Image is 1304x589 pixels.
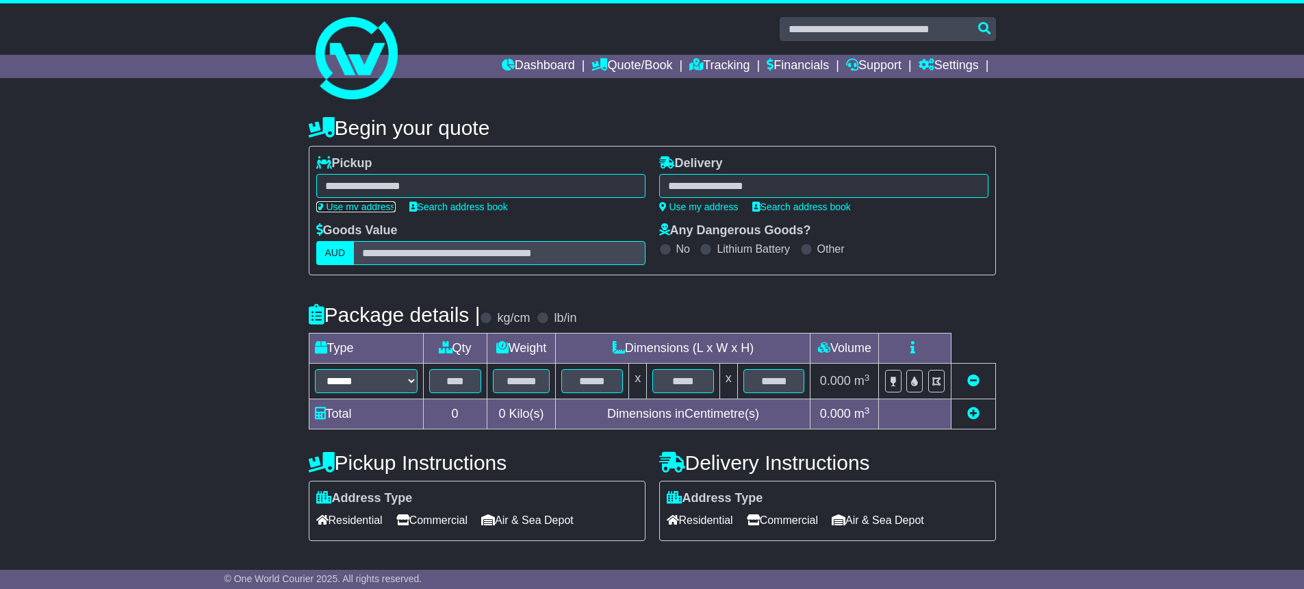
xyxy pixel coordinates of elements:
label: Pickup [316,156,372,171]
a: Search address book [409,201,508,212]
sup: 3 [865,405,870,416]
td: Type [309,334,423,364]
td: Weight [487,334,556,364]
label: Delivery [659,156,723,171]
label: Address Type [667,491,763,506]
a: Dashboard [502,55,575,78]
td: 0 [423,399,487,429]
label: AUD [316,241,355,265]
a: Tracking [689,55,750,78]
td: Volume [810,334,879,364]
a: Search address book [752,201,851,212]
label: Lithium Battery [717,242,790,255]
sup: 3 [865,373,870,383]
span: Residential [667,510,733,531]
label: Any Dangerous Goods? [659,223,811,238]
td: Kilo(s) [487,399,556,429]
h4: Begin your quote [309,116,996,139]
a: Financials [767,55,829,78]
span: © One World Courier 2025. All rights reserved. [225,573,422,584]
a: Use my address [659,201,739,212]
span: 0 [498,407,505,421]
span: Residential [316,510,383,531]
label: Other [817,242,845,255]
span: m [854,374,870,388]
td: x [719,364,737,399]
h4: Delivery Instructions [659,451,996,474]
span: 0.000 [820,374,851,388]
h4: Pickup Instructions [309,451,645,474]
a: Support [846,55,902,78]
a: Settings [919,55,979,78]
td: Dimensions (L x W x H) [556,334,810,364]
label: Address Type [316,491,413,506]
span: m [854,407,870,421]
label: kg/cm [497,311,530,326]
span: Commercial [396,510,468,531]
span: Air & Sea Depot [832,510,924,531]
td: Total [309,399,423,429]
label: Goods Value [316,223,398,238]
td: Dimensions in Centimetre(s) [556,399,810,429]
label: lb/in [554,311,576,326]
span: 0.000 [820,407,851,421]
td: Qty [423,334,487,364]
a: Add new item [967,407,980,421]
a: Quote/Book [591,55,672,78]
a: Use my address [316,201,396,212]
td: x [629,364,647,399]
a: Remove this item [967,374,980,388]
label: No [676,242,690,255]
h4: Package details | [309,303,481,326]
span: Commercial [747,510,818,531]
span: Air & Sea Depot [481,510,574,531]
